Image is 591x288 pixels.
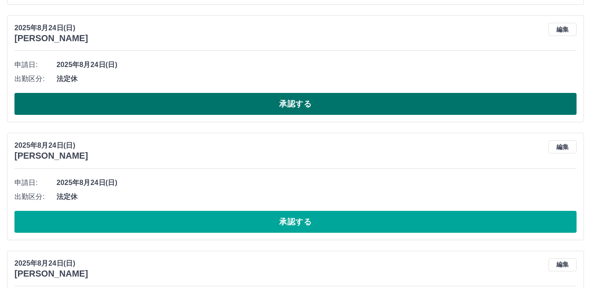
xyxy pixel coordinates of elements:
button: 承認する [14,211,577,233]
button: 編集 [549,23,577,36]
span: 2025年8月24日(日) [57,60,577,70]
p: 2025年8月24日(日) [14,23,88,33]
h3: [PERSON_NAME] [14,269,88,279]
span: 出勤区分: [14,192,57,202]
button: 承認する [14,93,577,115]
button: 編集 [549,140,577,153]
p: 2025年8月24日(日) [14,140,88,151]
span: 申請日: [14,60,57,70]
h3: [PERSON_NAME] [14,151,88,161]
button: 編集 [549,258,577,271]
span: 法定休 [57,192,577,202]
p: 2025年8月24日(日) [14,258,88,269]
span: 申請日: [14,178,57,188]
span: 2025年8月24日(日) [57,178,577,188]
h3: [PERSON_NAME] [14,33,88,43]
span: 法定休 [57,74,577,84]
span: 出勤区分: [14,74,57,84]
